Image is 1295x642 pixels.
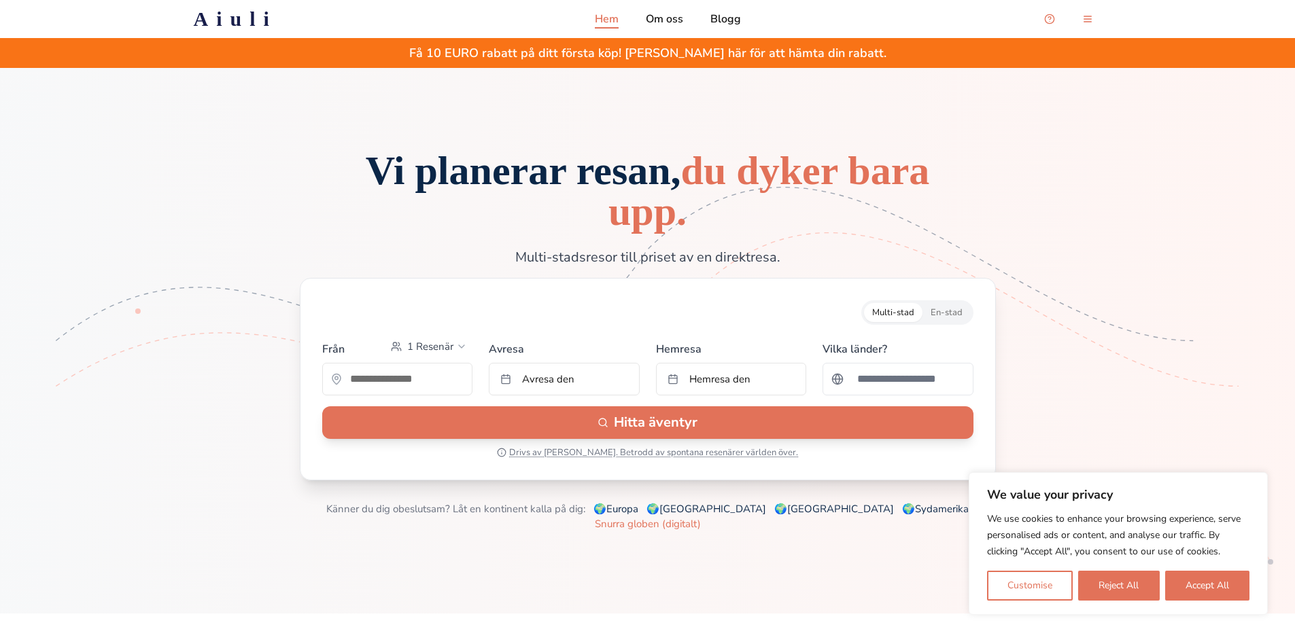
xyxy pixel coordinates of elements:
[861,300,973,325] div: Trip style
[1074,5,1101,33] button: menu-button
[823,336,973,357] label: Vilka länder?
[864,303,922,322] button: Multi-city
[969,472,1268,615] div: We value your privacy
[922,303,971,322] button: Single-city
[489,336,640,357] label: Avresa
[172,7,299,31] a: Aiuli
[326,502,585,516] span: Känner du dig obeslutsam? Låt en kontinent kalla på dig:
[1078,571,1159,601] button: Reject All
[710,11,741,27] a: Blogg
[593,502,638,516] a: 🌍Europa
[987,486,1249,503] p: We value your privacy
[497,447,798,458] button: Drivs av [PERSON_NAME]. Betrodd av spontana resenärer världen över.
[385,336,472,357] button: Select passengers
[656,336,807,357] label: Hemresa
[194,7,277,31] h2: Aiuli
[509,447,798,458] span: Drivs av [PERSON_NAME]. Betrodd av spontana resenärer världen över.
[849,365,965,393] input: Sök efter ett land
[774,502,894,516] a: 🌍[GEOGRAPHIC_DATA]
[656,363,807,395] button: Hemresa den
[646,502,766,516] a: 🌍[GEOGRAPHIC_DATA]
[595,517,701,531] a: Snurra globen (digitalt)
[489,363,640,395] button: Avresa den
[689,372,750,386] span: Hemresa den
[1165,571,1249,601] button: Accept All
[646,11,683,27] a: Om oss
[1036,5,1063,33] button: Open support chat
[322,406,973,439] button: Hitta äventyr
[987,571,1073,601] button: Customise
[595,11,619,27] a: Hem
[322,341,345,357] label: Från
[366,148,930,234] span: Vi planerar resan,
[902,502,969,516] a: 🌍Sydamerika
[608,148,929,234] span: du dyker bara upp.
[987,511,1249,560] p: We use cookies to enhance your browsing experience, serve personalised ads or content, and analys...
[419,248,876,267] p: Multi-stadsresor till priset av en direktresa.
[407,340,453,353] span: 1 Resenär
[522,372,574,386] span: Avresa den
